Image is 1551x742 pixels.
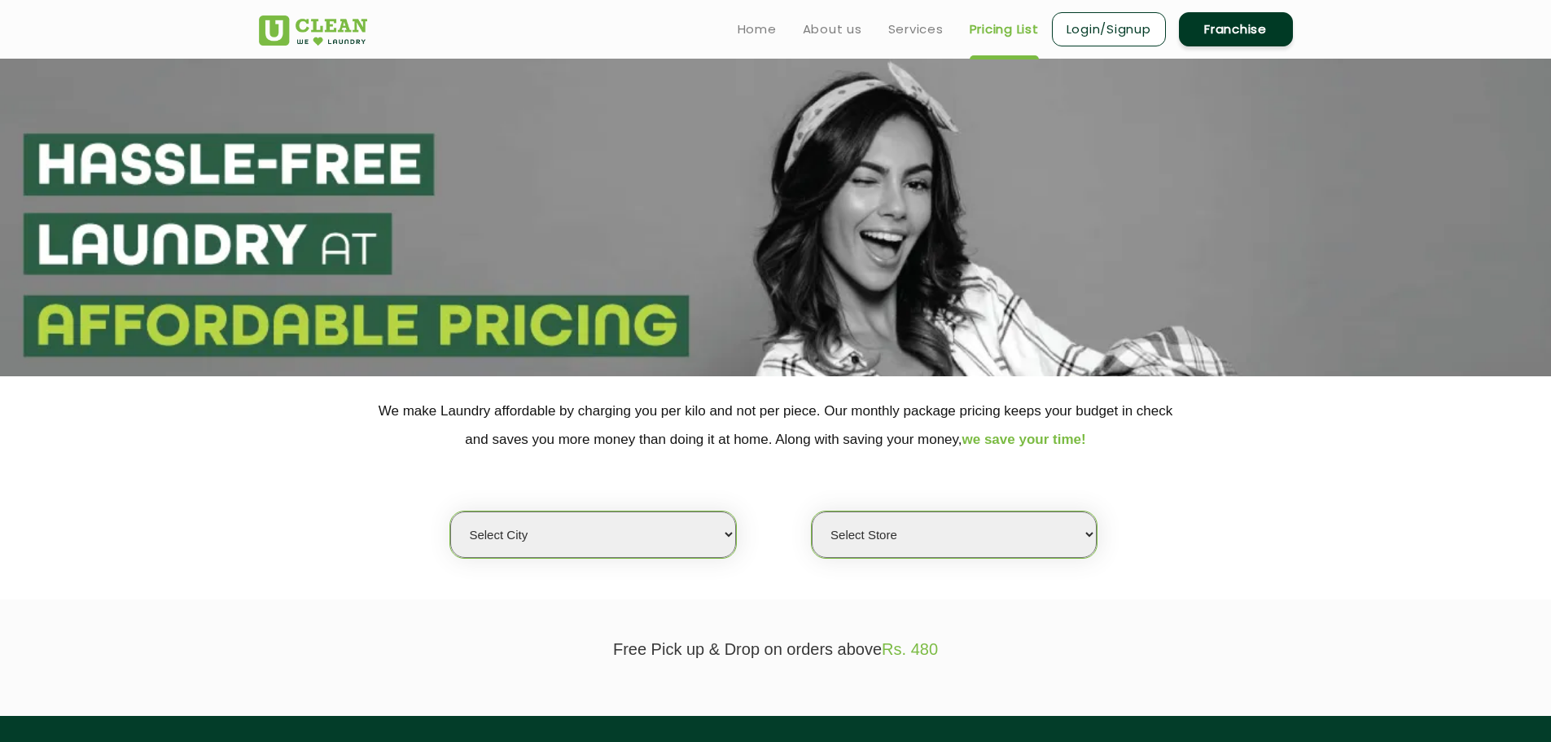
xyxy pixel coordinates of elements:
[259,15,367,46] img: UClean Laundry and Dry Cleaning
[259,640,1293,659] p: Free Pick up & Drop on orders above
[970,20,1039,39] a: Pricing List
[962,432,1086,447] span: we save your time!
[803,20,862,39] a: About us
[888,20,944,39] a: Services
[738,20,777,39] a: Home
[882,640,938,658] span: Rs. 480
[1179,12,1293,46] a: Franchise
[259,397,1293,454] p: We make Laundry affordable by charging you per kilo and not per piece. Our monthly package pricin...
[1052,12,1166,46] a: Login/Signup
